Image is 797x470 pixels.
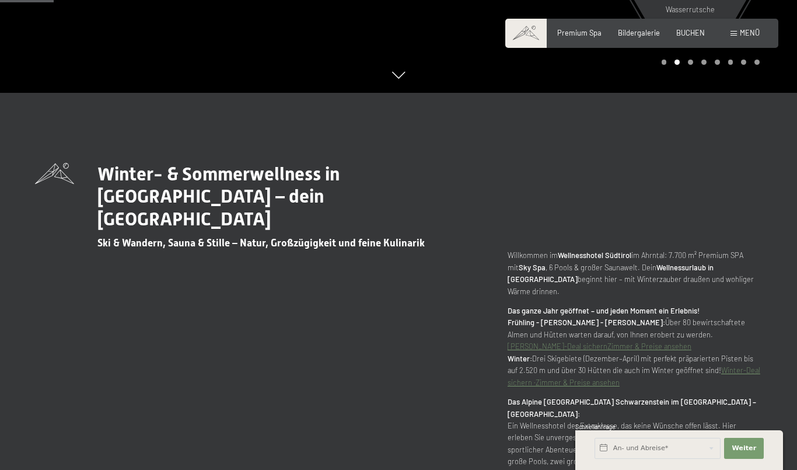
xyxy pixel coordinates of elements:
[754,60,760,65] div: Carousel Page 8
[715,60,720,65] div: Carousel Page 5
[558,250,631,260] strong: Wellnesshotel Südtirol
[607,342,691,351] a: Zimmer & Preise ansehen
[97,237,425,249] span: Ski & Wandern, Sauna & Stille – Natur, Großzügigkeit und feine Kulinarik
[701,60,707,65] div: Carousel Page 4
[508,397,756,418] strong: Das Alpine [GEOGRAPHIC_DATA] Schwarzenstein im [GEOGRAPHIC_DATA] – [GEOGRAPHIC_DATA]:
[740,28,760,37] span: Menü
[536,378,620,387] a: Zimmer & Preise ansehen
[508,354,532,363] strong: Winter:
[674,60,680,65] div: Carousel Page 2 (Current Slide)
[575,423,616,430] span: Schnellanfrage
[508,249,762,297] p: Willkommen im im Ahrntal: 7.700 m² Premium SPA mit , 6 Pools & großer Saunawelt. Dein beginnt hie...
[508,305,762,388] p: Über 80 bewirtschaftete Almen und Hütten warten darauf, von Ihnen erobert zu werden. Drei Skigebi...
[676,28,705,37] a: BUCHEN
[741,60,746,65] div: Carousel Page 7
[508,306,700,315] strong: Das ganze Jahr geöffnet – und jeden Moment ein Erlebnis!
[557,28,602,37] a: Premium Spa
[662,60,667,65] div: Carousel Page 1
[728,60,733,65] div: Carousel Page 6
[724,438,764,459] button: Weiter
[519,263,546,272] strong: Sky Spa
[618,28,660,37] a: Bildergalerie
[688,60,693,65] div: Carousel Page 3
[508,342,607,351] a: [PERSON_NAME]-Deal sichern
[97,163,340,230] span: Winter- & Sommerwellness in [GEOGRAPHIC_DATA] – dein [GEOGRAPHIC_DATA]
[658,60,760,65] div: Carousel Pagination
[508,318,665,327] strong: Frühling - [PERSON_NAME] - [PERSON_NAME]:
[732,444,756,453] span: Weiter
[508,365,760,387] a: Winter-Deal sichern ·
